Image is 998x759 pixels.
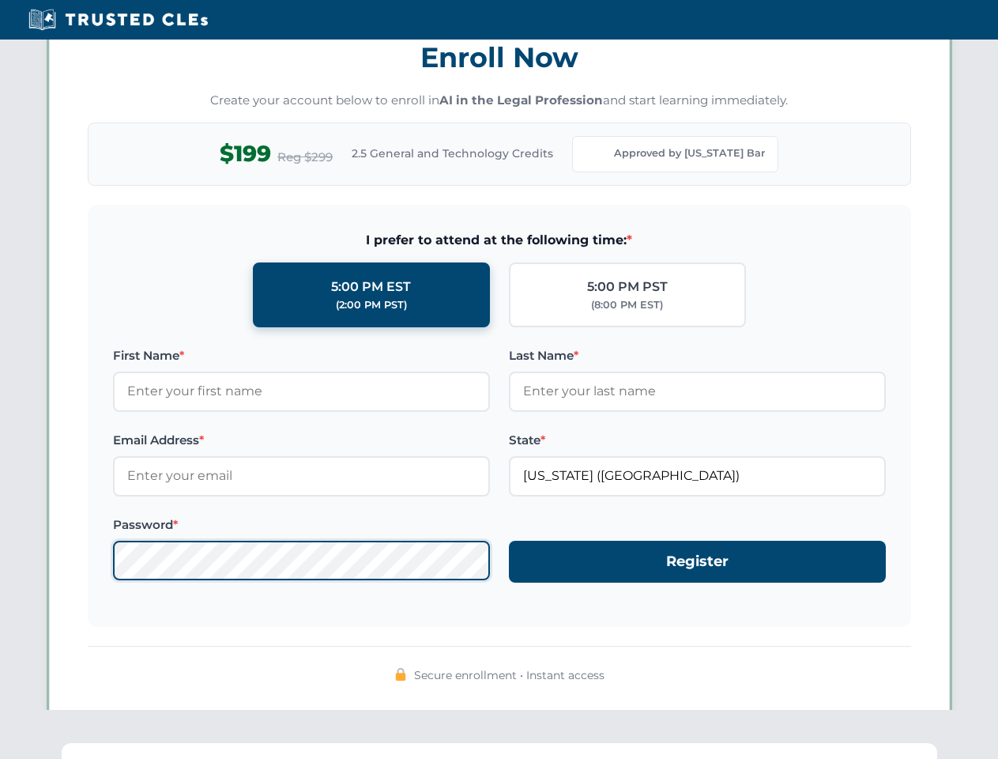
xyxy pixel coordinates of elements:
input: Enter your email [113,456,490,496]
input: Enter your last name [509,372,886,411]
strong: AI in the Legal Profession [439,93,603,108]
label: First Name [113,346,490,365]
input: Florida (FL) [509,456,886,496]
label: Last Name [509,346,886,365]
img: Florida Bar [586,143,608,165]
span: 2.5 General and Technology Credits [352,145,553,162]
div: 5:00 PM PST [587,277,668,297]
div: 5:00 PM EST [331,277,411,297]
label: Password [113,515,490,534]
input: Enter your first name [113,372,490,411]
span: Approved by [US_STATE] Bar [614,145,765,161]
span: I prefer to attend at the following time: [113,230,886,251]
span: Secure enrollment • Instant access [414,666,604,684]
span: $199 [220,136,271,172]
label: Email Address [113,431,490,450]
div: (2:00 PM PST) [336,297,407,313]
img: 🔒 [394,668,407,681]
p: Create your account below to enroll in and start learning immediately. [88,92,911,110]
div: (8:00 PM EST) [591,297,663,313]
button: Register [509,541,886,583]
span: Reg $299 [277,148,333,167]
h3: Enroll Now [88,32,911,82]
label: State [509,431,886,450]
img: Trusted CLEs [24,8,213,32]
